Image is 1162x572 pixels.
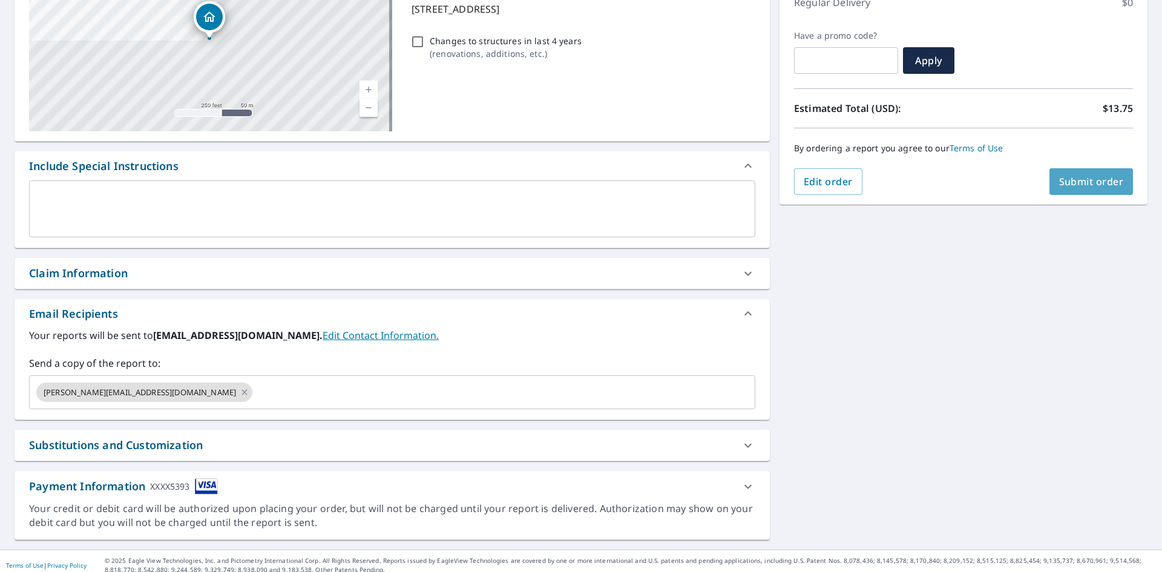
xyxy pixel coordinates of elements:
[15,258,770,289] div: Claim Information
[153,329,323,342] b: [EMAIL_ADDRESS][DOMAIN_NAME].
[804,175,853,188] span: Edit order
[15,471,770,502] div: Payment InformationXXXX5393cardImage
[903,47,954,74] button: Apply
[1103,101,1133,116] p: $13.75
[359,81,378,99] a: Current Level 17, Zoom In
[47,561,87,570] a: Privacy Policy
[36,383,252,402] div: [PERSON_NAME][EMAIL_ADDRESS][DOMAIN_NAME]
[194,1,225,39] div: Dropped pin, building 1, Residential property, 3162 Welmingham Dr SW Atlanta, GA 30331
[195,478,218,495] img: cardImage
[794,101,963,116] p: Estimated Total (USD):
[794,143,1133,154] p: By ordering a report you agree to our
[1059,175,1124,188] span: Submit order
[29,356,755,370] label: Send a copy of the report to:
[6,561,44,570] a: Terms of Use
[150,478,189,495] div: XXXX5393
[6,562,87,569] p: |
[430,35,582,47] p: Changes to structures in last 4 years
[29,328,755,343] label: Your reports will be sent to
[29,437,203,453] div: Substitutions and Customization
[15,299,770,328] div: Email Recipients
[29,478,218,495] div: Payment Information
[794,30,898,41] label: Have a promo code?
[430,47,582,60] p: ( renovations, additions, etc. )
[359,99,378,117] a: Current Level 17, Zoom Out
[794,168,862,195] button: Edit order
[15,151,770,180] div: Include Special Instructions
[29,306,118,322] div: Email Recipients
[913,54,945,67] span: Apply
[1049,168,1134,195] button: Submit order
[323,329,439,342] a: EditContactInfo
[29,502,755,530] div: Your credit or debit card will be authorized upon placing your order, but will not be charged unt...
[15,430,770,461] div: Substitutions and Customization
[950,142,1003,154] a: Terms of Use
[29,265,128,281] div: Claim Information
[412,2,750,16] p: [STREET_ADDRESS]
[36,387,243,398] span: [PERSON_NAME][EMAIL_ADDRESS][DOMAIN_NAME]
[29,158,179,174] div: Include Special Instructions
